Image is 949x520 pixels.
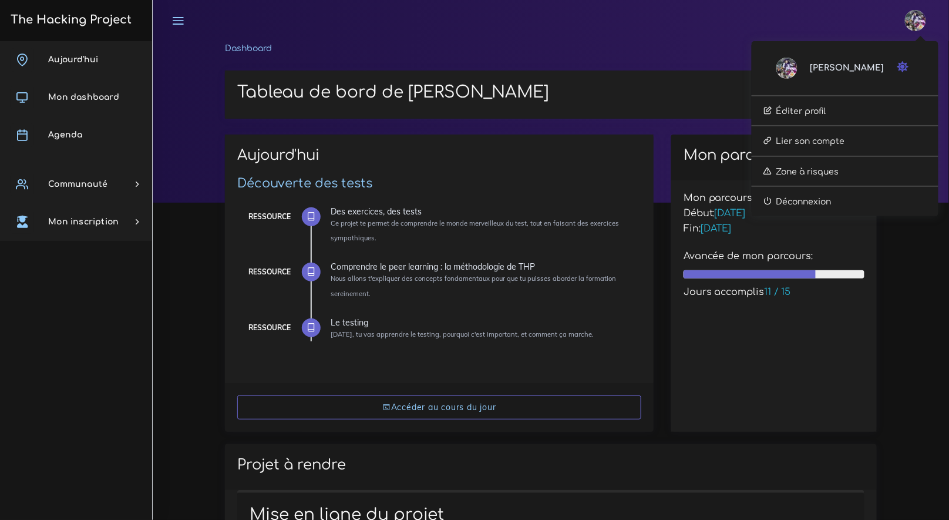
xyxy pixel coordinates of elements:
h5: Avancée de mon parcours: [684,251,864,262]
span: Mon dashboard [48,93,119,102]
h5: Mon parcours: [684,193,864,204]
span: Mon inscription [48,217,119,226]
span: Communauté [48,180,107,189]
div: Ressource [248,266,291,279]
span: [DATE] [715,208,746,219]
h5: Jours accomplis [684,287,864,298]
span: 11 / 15 [765,287,791,297]
h3: The Hacking Project [7,14,132,26]
h2: Aujourd'hui [237,147,641,172]
a: [PERSON_NAME] [776,58,884,79]
h1: Tableau de bord de [PERSON_NAME] [237,83,864,103]
div: Ressource [248,321,291,334]
span: [PERSON_NAME] [810,61,884,75]
a: Éditer profil [752,100,938,122]
small: Ce projet te permet de comprendre le monde merveilleux du test, tout en faisant des exercices sym... [331,219,619,242]
div: Comprendre le peer learning : la méthodologie de THP [331,263,632,271]
a: Lier son compte [752,130,938,152]
div: Des exercices, des tests [331,207,632,216]
a: Accéder au cours du jour [237,395,641,420]
div: Le testing [331,318,632,327]
small: Nous allons t'expliquer des concepts fondamentaux pour que tu puisses aborder la formation serein... [331,274,616,297]
span: Agenda [48,130,82,139]
a: Zone à risques [752,161,938,182]
span: [DATE] [701,223,732,234]
span: Aujourd'hui [48,55,98,64]
h2: Mon parcours [684,147,864,164]
h2: Projet à rendre [237,457,864,474]
img: eg54bupqcshyolnhdacp.jpg [776,58,797,79]
h5: Début: [684,208,864,219]
img: eg54bupqcshyolnhdacp.jpg [905,10,926,31]
a: Découverte des tests [237,176,372,190]
small: [DATE], tu vas apprendre le testing, pourquoi c'est important, et comment ça marche. [331,330,594,338]
h5: Fin: [684,223,864,234]
a: Déconnexion [752,191,938,212]
div: Ressource [248,210,291,223]
a: Dashboard [225,44,272,53]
